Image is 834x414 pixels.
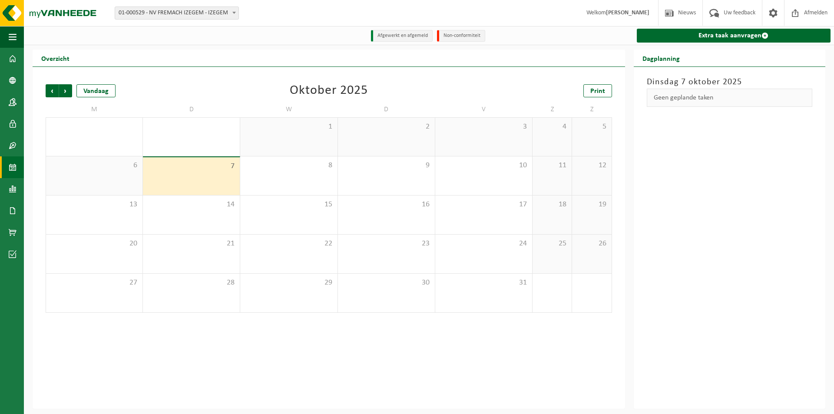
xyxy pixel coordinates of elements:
span: 13 [50,200,138,209]
a: Extra taak aanvragen [637,29,831,43]
strong: [PERSON_NAME] [606,10,649,16]
span: 01-000529 - NV FREMACH IZEGEM - IZEGEM [115,7,238,19]
a: Print [583,84,612,97]
td: Z [572,102,612,117]
td: M [46,102,143,117]
span: 12 [576,161,607,170]
span: 4 [537,122,567,132]
span: 25 [537,239,567,248]
td: V [435,102,533,117]
span: 11 [537,161,567,170]
span: 2 [342,122,430,132]
span: 28 [147,278,235,288]
td: D [143,102,240,117]
span: 22 [245,239,333,248]
span: 8 [245,161,333,170]
span: 17 [440,200,528,209]
td: Z [533,102,572,117]
span: 26 [576,239,607,248]
span: 19 [576,200,607,209]
span: 20 [50,239,138,248]
span: 01-000529 - NV FREMACH IZEGEM - IZEGEM [115,7,239,20]
span: 5 [576,122,607,132]
span: 24 [440,239,528,248]
span: 21 [147,239,235,248]
span: 1 [245,122,333,132]
span: 31 [440,278,528,288]
span: 15 [245,200,333,209]
div: Vandaag [76,84,116,97]
span: 14 [147,200,235,209]
span: 23 [342,239,430,248]
span: 3 [440,122,528,132]
span: Print [590,88,605,95]
span: 7 [147,162,235,171]
div: Oktober 2025 [290,84,368,97]
span: 10 [440,161,528,170]
span: 16 [342,200,430,209]
span: 29 [245,278,333,288]
span: Vorige [46,84,59,97]
span: 9 [342,161,430,170]
h2: Dagplanning [634,50,688,66]
h2: Overzicht [33,50,78,66]
span: 27 [50,278,138,288]
td: W [240,102,338,117]
td: D [338,102,435,117]
li: Afgewerkt en afgemeld [371,30,433,42]
span: 6 [50,161,138,170]
h3: Dinsdag 7 oktober 2025 [647,76,812,89]
span: 18 [537,200,567,209]
span: 30 [342,278,430,288]
li: Non-conformiteit [437,30,485,42]
div: Geen geplande taken [647,89,812,107]
span: Volgende [59,84,72,97]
